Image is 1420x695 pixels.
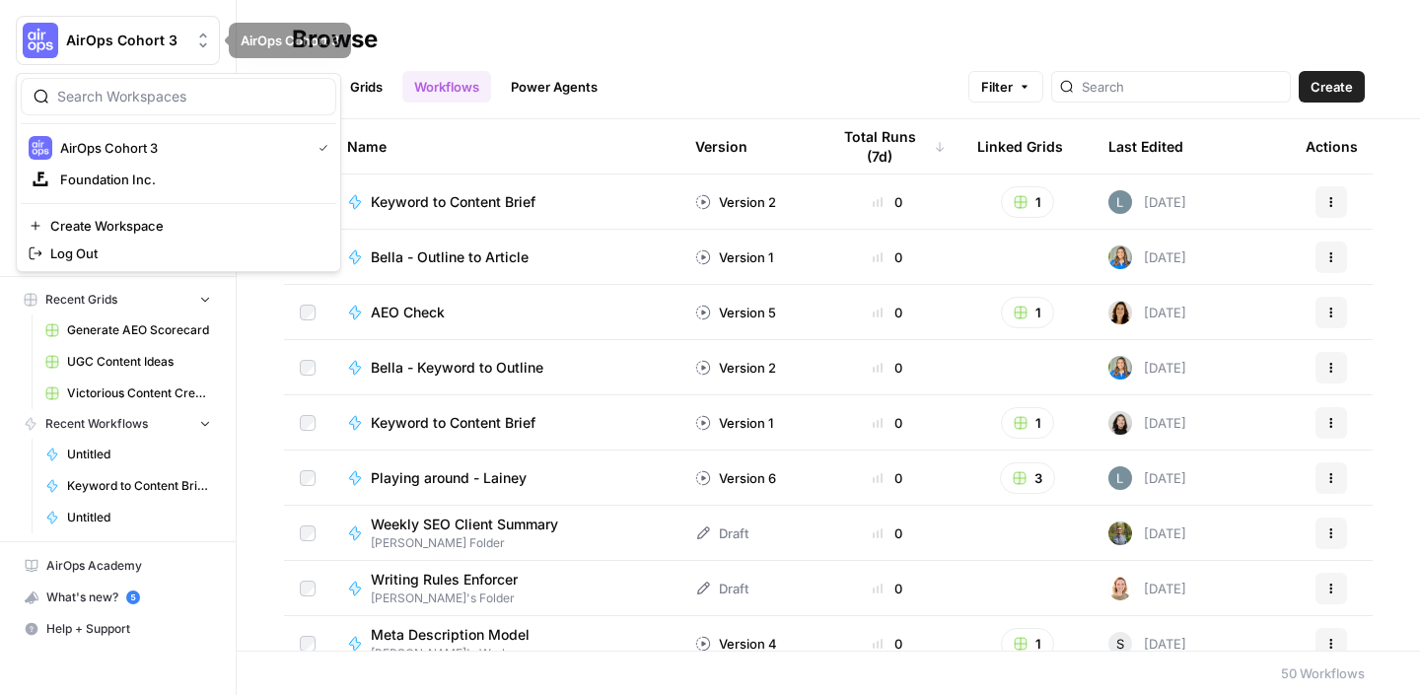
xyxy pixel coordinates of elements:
[695,358,776,378] div: Version 2
[67,446,211,463] span: Untitled
[347,625,664,662] a: Meta Description Model[PERSON_NAME]'s Workspace
[67,477,211,495] span: Keyword to Content Brief (Victorious)
[21,240,336,267] a: Log Out
[1108,577,1132,600] img: 6hakwsdpld578dbt80op7lg51gq4
[126,591,140,604] a: 5
[371,413,535,433] span: Keyword to Content Brief
[36,439,220,470] a: Untitled
[1108,301,1186,324] div: [DATE]
[57,87,323,106] input: Search Workspaces
[1001,186,1054,218] button: 1
[1299,71,1365,103] button: Create
[46,557,211,575] span: AirOps Academy
[347,358,664,378] a: Bella - Keyword to Outline
[371,645,545,662] span: [PERSON_NAME]'s Workspace
[1001,628,1054,660] button: 1
[347,192,664,212] a: Keyword to Content Brief
[829,119,946,174] div: Total Runs (7d)
[1108,301,1132,324] img: n52fvocp97n09wgm01oauzojlu53
[292,24,378,55] div: Browse
[1108,190,1132,214] img: 8iclr0koeej5t27gwiocqqt2wzy0
[23,23,58,58] img: AirOps Cohort 3 Logo
[829,413,946,433] div: 0
[36,470,220,502] a: Keyword to Content Brief (Victorious)
[695,303,776,322] div: Version 5
[695,468,776,488] div: Version 6
[45,415,148,433] span: Recent Workflows
[1108,190,1186,214] div: [DATE]
[695,634,777,654] div: Version 4
[695,579,748,598] div: Draft
[292,71,330,103] a: All
[347,468,664,488] a: Playing around - Lainey
[1108,119,1183,174] div: Last Edited
[1108,356,1132,380] img: 57pqjeemi2nd7qi7uenxir8d7ni4
[371,468,527,488] span: Playing around - Lainey
[45,291,117,309] span: Recent Grids
[17,583,219,612] div: What's new?
[36,314,220,346] a: Generate AEO Scorecard
[695,247,773,267] div: Version 1
[695,413,773,433] div: Version 1
[347,413,664,433] a: Keyword to Content Brief
[371,247,529,267] span: Bella - Outline to Article
[16,285,220,314] button: Recent Grids
[347,119,664,174] div: Name
[402,71,491,103] a: Workflows
[695,523,748,543] div: Draft
[67,353,211,371] span: UGC Content Ideas
[60,170,320,189] span: Foundation Inc.
[46,620,211,638] span: Help + Support
[1108,466,1186,490] div: [DATE]
[371,303,445,322] span: AEO Check
[1108,521,1186,545] div: [DATE]
[1108,245,1132,269] img: 57pqjeemi2nd7qi7uenxir8d7ni4
[371,534,574,552] span: [PERSON_NAME] Folder
[347,515,664,552] a: Weekly SEO Client Summary[PERSON_NAME] Folder
[50,216,320,236] span: Create Workspace
[36,346,220,378] a: UGC Content Ideas
[829,523,946,543] div: 0
[1001,407,1054,439] button: 1
[1108,411,1186,435] div: [DATE]
[16,613,220,645] button: Help + Support
[16,582,220,613] button: What's new? 5
[60,138,303,158] span: AirOps Cohort 3
[29,136,52,160] img: AirOps Cohort 3 Logo
[16,409,220,439] button: Recent Workflows
[16,16,220,65] button: Workspace: AirOps Cohort 3
[66,31,185,50] span: AirOps Cohort 3
[16,550,220,582] a: AirOps Academy
[130,592,135,602] text: 5
[21,212,336,240] a: Create Workspace
[968,71,1043,103] button: Filter
[67,321,211,339] span: Generate AEO Scorecard
[829,303,946,322] div: 0
[977,119,1063,174] div: Linked Grids
[1108,466,1132,490] img: 8iclr0koeej5t27gwiocqqt2wzy0
[1116,634,1124,654] span: S
[829,468,946,488] div: 0
[1108,632,1186,656] div: [DATE]
[1281,663,1365,683] div: 50 Workflows
[1311,77,1353,97] span: Create
[36,378,220,409] a: Victorious Content Creation & AEO Optimization Grid
[1082,77,1282,97] input: Search
[829,192,946,212] div: 0
[695,192,776,212] div: Version 2
[695,119,747,174] div: Version
[1108,521,1132,545] img: ir1ty8mf6kvc1hjjoy03u9yxuew8
[347,570,664,607] a: Writing Rules Enforcer[PERSON_NAME]'s Folder
[1001,297,1054,328] button: 1
[338,71,394,103] a: Grids
[829,358,946,378] div: 0
[981,77,1013,97] span: Filter
[1000,462,1055,494] button: 3
[347,247,664,267] a: Bella - Outline to Article
[16,73,341,272] div: Workspace: AirOps Cohort 3
[829,579,946,598] div: 0
[67,509,211,526] span: Untitled
[50,243,320,263] span: Log Out
[29,168,52,191] img: Foundation Inc. Logo
[1108,245,1186,269] div: [DATE]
